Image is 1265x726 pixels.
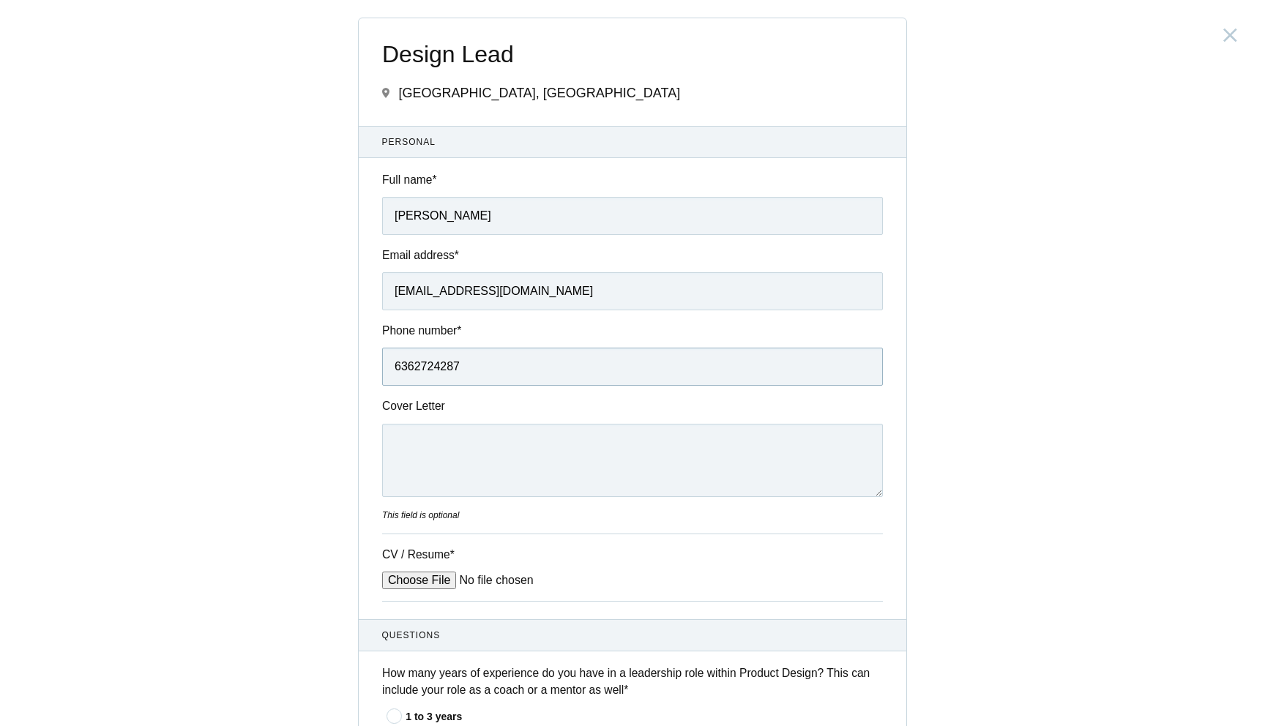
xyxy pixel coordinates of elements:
[398,86,680,100] span: [GEOGRAPHIC_DATA], [GEOGRAPHIC_DATA]
[382,397,492,414] label: Cover Letter
[382,171,883,188] label: Full name
[382,42,883,67] span: Design Lead
[382,665,883,699] label: How many years of experience do you have in a leadership role within Product Design? This can inc...
[382,135,884,149] span: Personal
[382,322,883,339] label: Phone number
[382,247,883,263] label: Email address
[382,546,492,563] label: CV / Resume
[382,629,884,642] span: Questions
[406,709,883,725] div: 1 to 3 years
[382,509,883,522] div: This field is optional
